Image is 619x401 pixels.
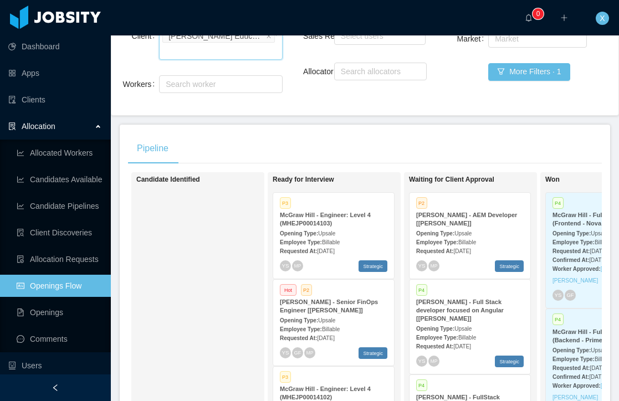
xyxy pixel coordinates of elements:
span: Hot [280,284,296,296]
a: icon: line-chartCandidate Pipelines [17,195,102,217]
span: YS [282,263,289,269]
strong: Requested At: [280,248,317,254]
span: P3 [280,197,291,209]
button: icon: filterMore Filters · 1 [488,63,570,81]
span: Upsale [454,230,472,237]
span: GF [294,349,301,355]
strong: Opening Type: [280,317,318,323]
span: Billable [458,239,476,245]
a: icon: file-searchClient Discoveries [17,222,102,244]
input: Allocator [337,65,344,78]
i: icon: close [266,33,272,39]
strong: [PERSON_NAME] - Full Stack developer focused on Angular [[PERSON_NAME]] [416,299,504,322]
span: Billable [322,239,340,245]
input: Client [162,44,168,58]
sup: 0 [533,8,544,19]
span: P3 [280,371,291,383]
a: icon: robotUsers [8,354,102,377]
span: X [600,12,605,25]
strong: Opening Type: [553,347,591,353]
a: icon: file-textOpenings [17,301,102,323]
span: Strategic [359,260,387,272]
i: icon: solution [8,122,16,130]
strong: Requested At: [416,248,453,254]
label: Allocator [303,67,341,76]
strong: Confirmed At: [553,374,589,380]
span: MP [306,350,313,355]
span: Upsale [591,230,608,237]
div: Select users [341,30,414,42]
strong: McGraw Hill - Engineer: Level 4 (MHEJP00014102) [280,385,371,400]
label: Workers [122,80,159,89]
span: P4 [416,284,427,296]
strong: Opening Type: [553,230,591,237]
span: P4 [416,379,427,391]
span: Billable [322,326,340,332]
div: Market [495,33,575,44]
i: icon: loading [270,33,277,40]
strong: Employee Type: [553,239,595,245]
h1: Waiting for Client Approval [409,176,564,184]
span: Billable [595,356,612,362]
span: MP [294,263,301,268]
label: Client [132,32,160,40]
span: Billable [458,335,476,341]
span: Upsale [318,317,335,323]
strong: Requested At: [553,248,590,254]
span: YS [554,292,561,299]
a: icon: auditClients [8,89,102,111]
a: icon: file-doneAllocation Requests [17,248,102,270]
a: icon: appstoreApps [8,62,102,84]
span: P4 [553,197,564,209]
label: Sales Rep [303,32,346,40]
span: Strategic [495,356,524,367]
span: MP [431,358,437,363]
span: YS [418,358,425,364]
div: Search allocators [341,66,415,77]
strong: Employee Type: [553,356,595,362]
span: Strategic [495,260,524,272]
span: YS [418,263,425,269]
i: icon: bell [525,14,533,22]
span: [DATE] [590,365,607,371]
label: Market [457,34,489,43]
input: Market [492,32,498,45]
strong: Requested At: [280,335,317,341]
strong: Worker Approved: [553,383,601,389]
div: [PERSON_NAME] Education [168,30,263,42]
span: [DATE] [317,248,334,254]
span: P2 [301,284,312,296]
strong: Worker Approved: [553,266,601,272]
span: Upsale [318,230,335,237]
span: P2 [416,197,427,209]
strong: Opening Type: [416,326,454,332]
a: icon: idcardOpenings Flow [17,275,102,297]
span: [DATE] [589,374,606,380]
span: Strategic [359,347,387,359]
strong: Employee Type: [280,239,322,245]
a: icon: pie-chartDashboard [8,35,102,58]
span: Billable [595,239,612,245]
span: MP [431,263,437,268]
strong: [PERSON_NAME] - AEM Developer [[PERSON_NAME]] [416,212,517,227]
div: Pipeline [128,133,177,164]
strong: Opening Type: [280,230,318,237]
span: Allocation [22,122,55,131]
a: icon: messageComments [17,328,102,350]
span: YS [282,349,289,356]
strong: [PERSON_NAME] - Senior FinOps Engineer [[PERSON_NAME]] [280,299,378,313]
input: Sales Rep [337,29,344,43]
span: [DATE] [590,248,607,254]
div: Search worker [166,79,266,90]
strong: Requested At: [553,365,590,371]
i: icon: plus [560,14,568,22]
span: Upsale [591,347,608,353]
span: P4 [553,313,564,325]
span: GF [566,292,574,298]
strong: Employee Type: [280,326,322,332]
strong: Employee Type: [416,239,458,245]
span: [DATE] [589,257,606,263]
strong: Opening Type: [416,230,454,237]
h1: Candidate Identified [136,176,291,184]
span: [DATE] [453,343,470,349]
